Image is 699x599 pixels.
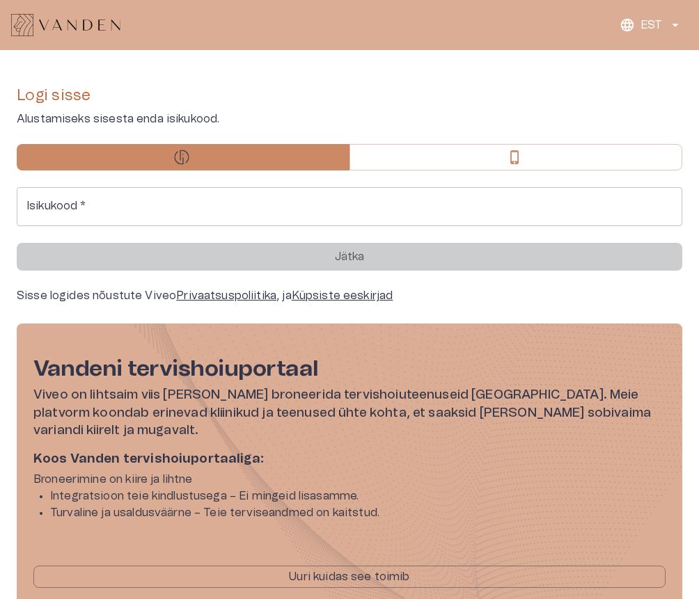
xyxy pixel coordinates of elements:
[17,111,682,127] p: Alustamiseks sisesta enda isikukood.
[590,536,699,575] iframe: Help widget launcher
[176,290,276,301] a: Privaatsuspoliitika
[289,568,409,585] p: Uuri kuidas see toimib
[33,566,666,588] button: Uuri kuidas see toimib
[17,86,682,105] h4: Logi sisse
[292,290,393,301] a: Küpsiste eeskirjad
[11,14,120,36] img: Vanden logo
[615,11,688,39] button: EST
[17,287,682,304] div: Sisse logides nõustute Viveo , ja
[641,17,662,33] p: EST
